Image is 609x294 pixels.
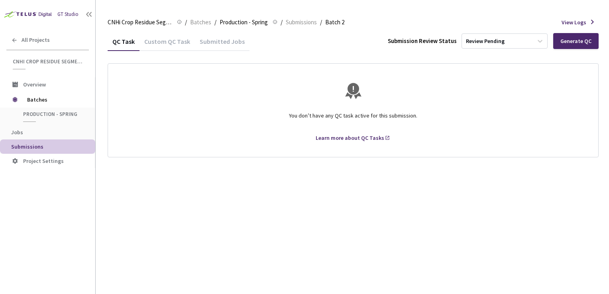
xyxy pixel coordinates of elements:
span: CNHi Crop Residue Segmentation [108,18,172,27]
li: / [281,18,283,27]
li: / [320,18,322,27]
a: Submissions [284,18,318,26]
span: Batch 2 [325,18,344,27]
span: CNHi Crop Residue Segmentation [13,58,84,65]
span: Batches [190,18,211,27]
li: / [214,18,216,27]
span: Jobs [11,129,23,136]
div: Review Pending [466,37,505,45]
span: All Projects [22,37,50,43]
span: Overview [23,81,46,88]
div: Custom QC Task [139,37,195,51]
li: / [185,18,187,27]
span: Project Settings [23,157,64,165]
span: View Logs [562,18,586,26]
span: Batches [27,92,82,108]
div: GT Studio [57,11,79,18]
span: Submissions [286,18,317,27]
div: Learn more about QC Tasks [316,134,384,142]
span: Production - Spring [23,111,82,118]
span: Production - Spring [220,18,268,27]
span: Submissions [11,143,43,150]
div: Generate QC [560,38,591,44]
div: You don’t have any QC task active for this submission. [118,105,589,134]
a: Batches [189,18,213,26]
div: Submission Review Status [388,37,457,45]
div: QC Task [108,37,139,51]
div: Submitted Jobs [195,37,249,51]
